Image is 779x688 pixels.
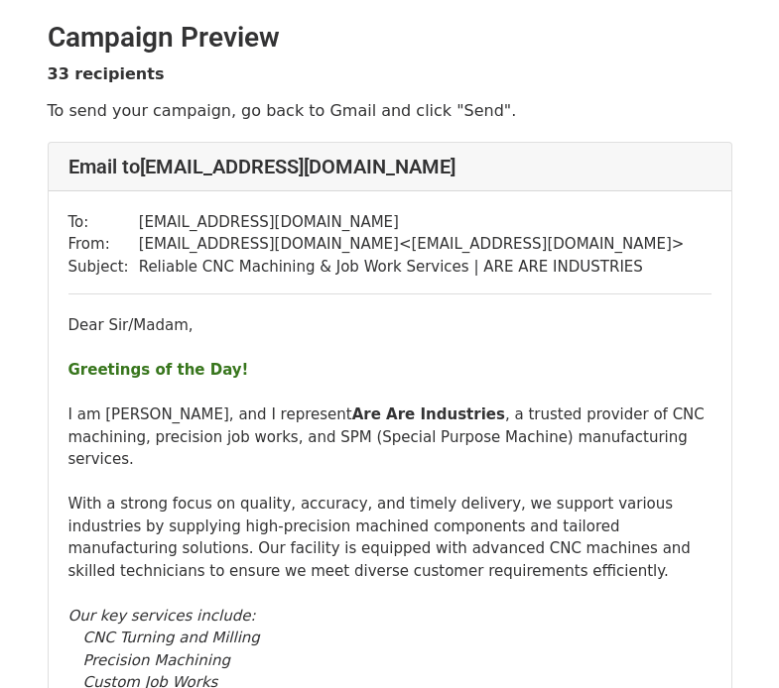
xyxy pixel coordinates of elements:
td: [EMAIL_ADDRESS][DOMAIN_NAME] [139,211,685,234]
td: Subject: [68,256,139,279]
td: From: [68,233,139,256]
li: CNC Turning and Milling [83,627,712,649]
h4: Email to [EMAIL_ADDRESS][DOMAIN_NAME] [68,155,712,178]
p: To send your campaign, go back to Gmail and click "Send". [48,100,732,121]
h2: Campaign Preview [48,21,732,55]
strong: 33 recipients [48,64,165,83]
td: [EMAIL_ADDRESS][DOMAIN_NAME] < [EMAIL_ADDRESS][DOMAIN_NAME] > [139,233,685,256]
td: To: [68,211,139,234]
td: Reliable CNC Machining & Job Work Services | ARE ARE INDUSTRIES [139,256,685,279]
b: Are Are Industries [352,405,505,423]
font: Greetings of the Day! [68,361,249,379]
li: Precision Machining [83,649,712,672]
